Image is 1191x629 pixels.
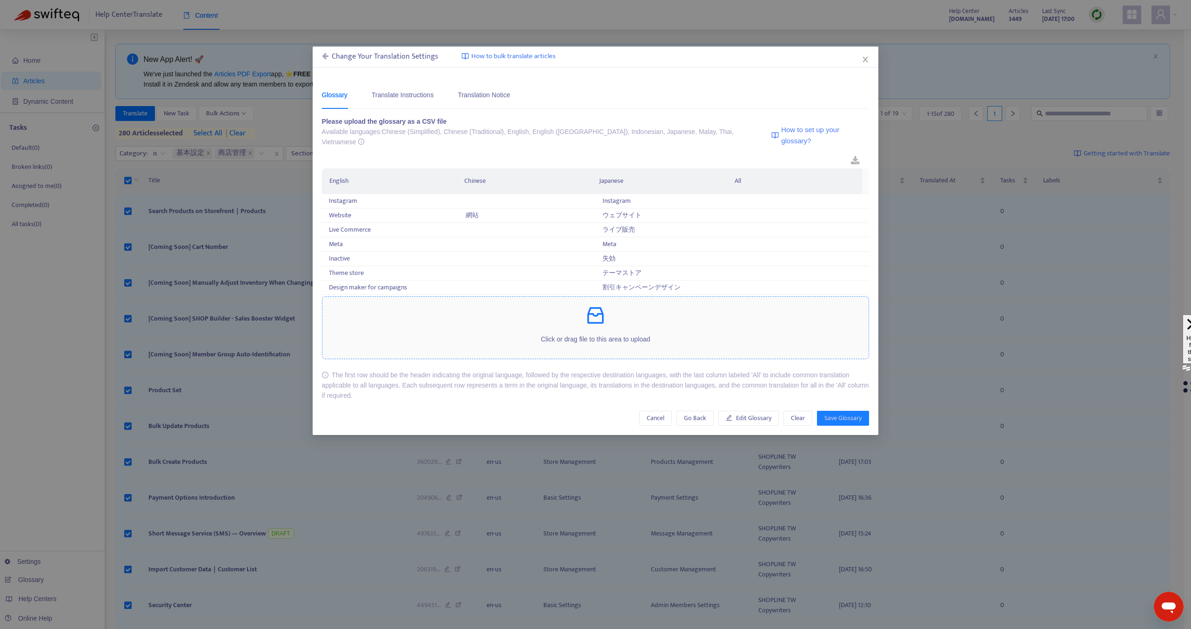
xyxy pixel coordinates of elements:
span: info-circle [322,372,328,378]
span: Edit Glossary [736,413,771,423]
button: Clear [783,411,812,426]
div: Meta [602,239,725,249]
span: How to bulk translate articles [471,51,555,62]
span: inbox [584,304,607,327]
span: Go Back [684,413,706,423]
button: Edit Glossary [718,411,779,426]
div: Design maker for campaigns [329,282,452,293]
span: close [862,56,869,63]
div: Inactive [329,254,452,264]
p: Click or drag file to this area to upload [322,334,869,344]
div: Live Commerce [329,225,452,235]
div: Website [329,210,452,221]
div: 失効 [602,254,725,264]
img: image-link [771,132,779,139]
span: inboxClick or drag file to this area to upload [322,297,869,359]
div: Translation Notice [458,90,510,100]
div: 網站 [466,210,589,221]
th: All [727,168,862,194]
div: Change Your Translation Settings [322,51,439,62]
iframe: メッセージングウィンドウを開くボタン [1154,592,1184,622]
div: Please upload the glossary as a CSV file [322,116,769,127]
button: Save Glossary [817,411,869,426]
div: The first row should be the header indicating the original language, followed by the respective d... [322,370,870,401]
div: ライブ販売 [602,225,725,235]
div: 割引キャンペーンデザイン [602,282,725,293]
div: Available languages: Chinese (Simplified), Chinese (Traditional), English, English ([GEOGRAPHIC_D... [322,127,769,147]
span: edit [726,415,732,421]
div: Instagram [329,196,452,206]
a: How to set up your glossary? [771,116,869,154]
div: Instagram [602,196,725,206]
th: English [322,168,457,194]
button: Cancel [639,411,672,426]
th: Japanese [592,168,727,194]
a: How to bulk translate articles [462,51,555,62]
div: テーマストア [602,268,725,278]
div: ウェブサイト [602,210,725,221]
div: Theme store [329,268,452,278]
span: Cancel [647,413,664,423]
button: Go Back [676,411,714,426]
th: Chinese [457,168,592,194]
img: image-link [462,53,469,60]
div: Translate Instructions [372,90,434,100]
span: How to set up your glossary? [781,124,869,146]
span: Clear [791,413,805,423]
div: Glossary [322,90,348,100]
div: Meta [329,239,452,249]
button: Close [860,54,870,65]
